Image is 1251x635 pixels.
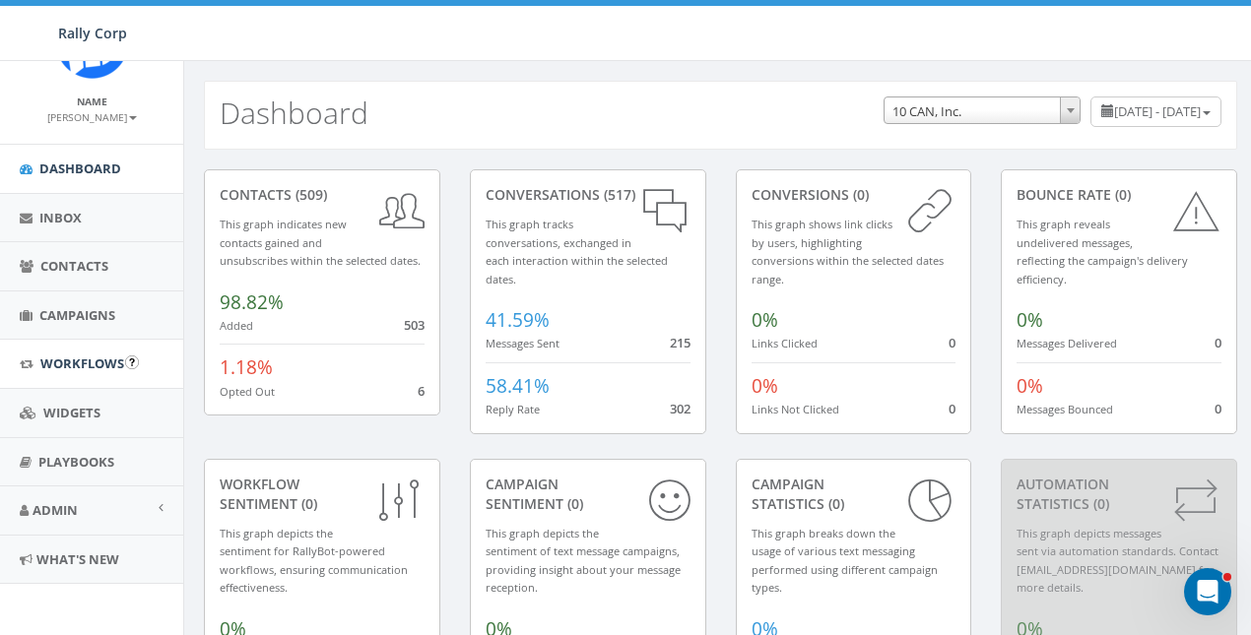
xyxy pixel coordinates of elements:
[38,453,114,471] span: Playbooks
[40,354,124,372] span: Workflows
[36,550,119,568] span: What's New
[77,95,107,108] small: Name
[486,526,681,596] small: This graph depicts the sentiment of text message campaigns, providing insight about your message ...
[220,185,425,205] div: contacts
[1017,373,1043,399] span: 0%
[1114,102,1201,120] span: [DATE] - [DATE]
[670,400,691,417] span: 302
[1215,334,1221,351] span: 0
[1111,185,1131,204] span: (0)
[220,475,425,514] div: Workflow Sentiment
[1017,526,1218,596] small: This graph depicts messages sent via automation standards. Contact [EMAIL_ADDRESS][DOMAIN_NAME] f...
[1017,307,1043,333] span: 0%
[486,336,560,350] small: Messages Sent
[43,404,100,421] span: Widgets
[849,185,869,204] span: (0)
[418,382,425,400] span: 6
[486,307,550,333] span: 41.59%
[125,355,139,369] input: Submit
[1215,400,1221,417] span: 0
[949,400,955,417] span: 0
[47,107,137,125] a: [PERSON_NAME]
[1017,475,1221,514] div: Automation Statistics
[220,318,253,333] small: Added
[39,209,82,226] span: Inbox
[1017,185,1221,205] div: Bounce Rate
[297,494,317,513] span: (0)
[220,526,408,596] small: This graph depicts the sentiment for RallyBot-powered workflows, ensuring communication effective...
[563,494,583,513] span: (0)
[600,185,635,204] span: (517)
[220,289,284,315] span: 98.82%
[39,306,115,324] span: Campaigns
[1017,217,1188,286] small: This graph reveals undelivered messages, reflecting the campaign's delivery efficiency.
[486,475,691,514] div: Campaign Sentiment
[752,217,944,286] small: This graph shows link clicks by users, highlighting conversions within the selected dates range.
[486,373,550,399] span: 58.41%
[486,217,668,286] small: This graph tracks conversations, exchanged in each interaction within the selected dates.
[824,494,844,513] span: (0)
[884,96,1081,124] span: 10 CAN, Inc.
[39,159,121,177] span: Dashboard
[885,97,1080,125] span: 10 CAN, Inc.
[752,402,839,416] small: Links Not Clicked
[752,336,818,350] small: Links Clicked
[404,316,425,334] span: 503
[40,257,108,275] span: Contacts
[220,96,368,129] h2: Dashboard
[47,110,137,124] small: [PERSON_NAME]
[752,307,778,333] span: 0%
[486,185,691,205] div: conversations
[292,185,327,204] span: (509)
[949,334,955,351] span: 0
[33,501,78,519] span: Admin
[752,475,956,514] div: Campaign Statistics
[1184,568,1231,615] iframe: Intercom live chat
[1017,402,1113,416] small: Messages Bounced
[1017,336,1117,350] small: Messages Delivered
[752,373,778,399] span: 0%
[220,384,275,399] small: Opted Out
[220,354,273,380] span: 1.18%
[220,217,421,268] small: This graph indicates new contacts gained and unsubscribes within the selected dates.
[1089,494,1109,513] span: (0)
[58,24,127,42] span: Rally Corp
[670,334,691,351] span: 215
[752,185,956,205] div: conversions
[752,526,938,596] small: This graph breaks down the usage of various text messaging performed using different campaign types.
[486,402,540,416] small: Reply Rate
